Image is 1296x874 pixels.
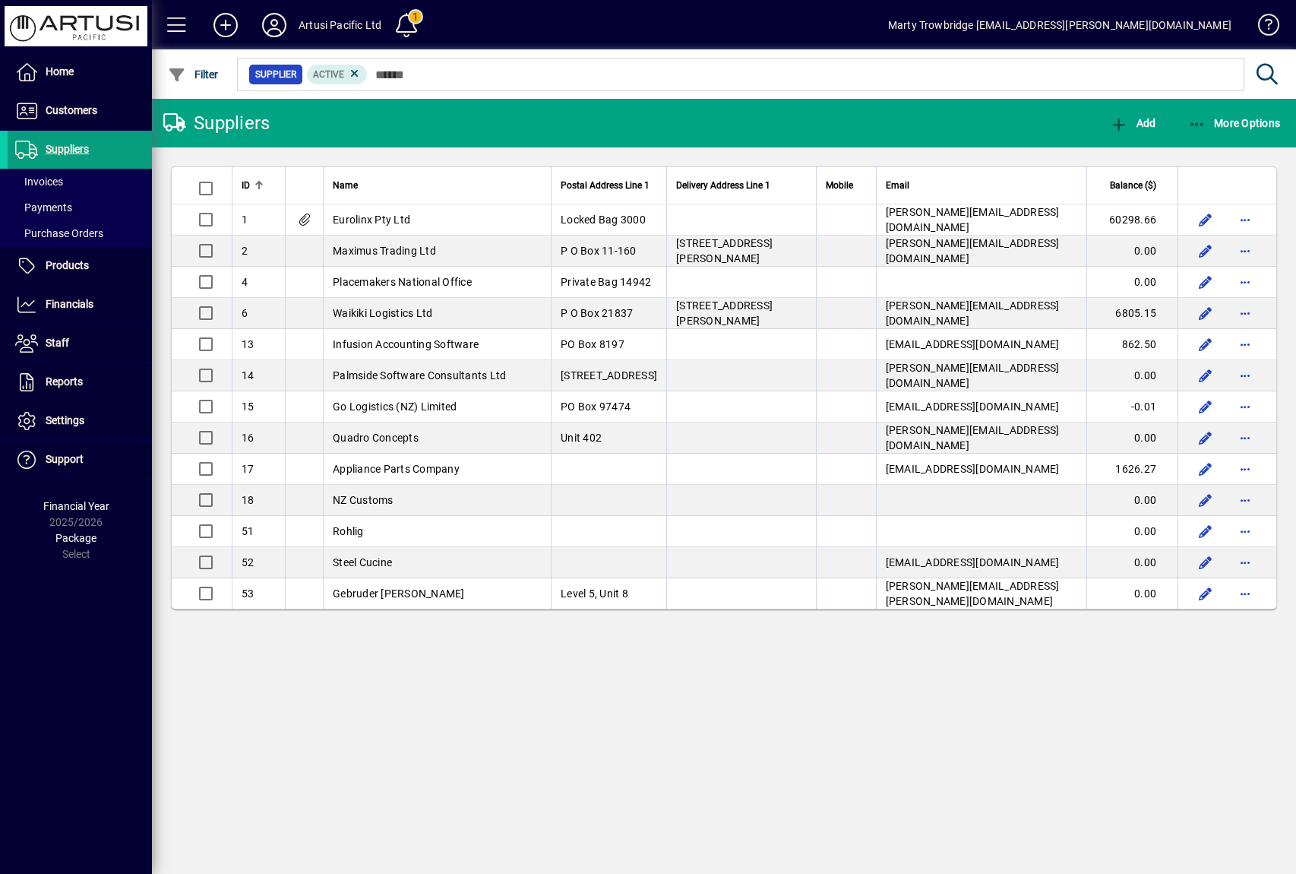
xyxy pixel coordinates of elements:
[1086,423,1177,454] td: 0.00
[46,143,89,155] span: Suppliers
[561,401,631,413] span: PO Box 97474
[561,338,624,350] span: PO Box 8197
[1233,457,1257,481] button: More options
[307,65,368,84] mat-chip: Activation Status: Active
[886,580,1060,607] span: [PERSON_NAME][EMAIL_ADDRESS][PERSON_NAME][DOMAIN_NAME]
[333,245,436,257] span: Maximus Trading Ltd
[1193,239,1218,263] button: Edit
[333,525,364,537] span: Rohlig
[561,587,628,600] span: Level 5, Unit 8
[1193,426,1218,450] button: Edit
[163,111,270,135] div: Suppliers
[1233,581,1257,606] button: More options
[1193,581,1218,606] button: Edit
[201,11,250,39] button: Add
[46,65,74,78] span: Home
[1233,363,1257,388] button: More options
[561,214,646,226] span: Locked Bag 3000
[1233,426,1257,450] button: More options
[242,276,248,288] span: 4
[242,245,248,257] span: 2
[46,259,89,271] span: Products
[561,369,657,382] span: [STREET_ADDRESS]
[1086,360,1177,391] td: 0.00
[15,201,72,214] span: Payments
[46,104,97,116] span: Customers
[333,177,542,194] div: Name
[1086,267,1177,298] td: 0.00
[1233,519,1257,543] button: More options
[333,369,506,382] span: Palmside Software Consultants Ltd
[43,500,109,512] span: Financial Year
[1193,270,1218,294] button: Edit
[1233,239,1257,263] button: More options
[333,338,479,350] span: Infusion Accounting Software
[886,424,1060,451] span: [PERSON_NAME][EMAIL_ADDRESS][DOMAIN_NAME]
[886,463,1060,475] span: [EMAIL_ADDRESS][DOMAIN_NAME]
[1086,578,1177,609] td: 0.00
[8,286,152,324] a: Financials
[242,432,254,444] span: 16
[46,375,83,388] span: Reports
[8,53,152,91] a: Home
[886,362,1060,389] span: [PERSON_NAME][EMAIL_ADDRESS][DOMAIN_NAME]
[8,195,152,220] a: Payments
[886,177,909,194] span: Email
[1193,457,1218,481] button: Edit
[1193,363,1218,388] button: Edit
[242,369,254,382] span: 14
[55,532,96,544] span: Package
[333,177,358,194] span: Name
[826,177,853,194] span: Mobile
[242,494,254,506] span: 18
[46,414,84,426] span: Settings
[242,307,248,319] span: 6
[46,298,93,310] span: Financials
[1233,488,1257,512] button: More options
[1110,177,1156,194] span: Balance ($)
[1193,519,1218,543] button: Edit
[561,276,651,288] span: Private Bag 14942
[333,276,472,288] span: Placemakers National Office
[1233,394,1257,419] button: More options
[1086,547,1177,578] td: 0.00
[242,177,276,194] div: ID
[1086,236,1177,267] td: 0.00
[1193,301,1218,325] button: Edit
[1096,177,1170,194] div: Balance ($)
[676,237,773,264] span: [STREET_ADDRESS][PERSON_NAME]
[333,463,460,475] span: Appliance Parts Company
[15,176,63,188] span: Invoices
[561,432,602,444] span: Unit 402
[561,177,650,194] span: Postal Address Line 1
[1106,109,1159,137] button: Add
[1247,3,1277,52] a: Knowledge Base
[242,177,250,194] span: ID
[46,337,69,349] span: Staff
[1233,301,1257,325] button: More options
[1193,207,1218,232] button: Edit
[242,214,248,226] span: 1
[46,453,84,465] span: Support
[886,299,1060,327] span: [PERSON_NAME][EMAIL_ADDRESS][DOMAIN_NAME]
[242,463,254,475] span: 17
[1110,117,1155,129] span: Add
[886,556,1060,568] span: [EMAIL_ADDRESS][DOMAIN_NAME]
[676,177,770,194] span: Delivery Address Line 1
[886,338,1060,350] span: [EMAIL_ADDRESS][DOMAIN_NAME]
[8,402,152,440] a: Settings
[8,441,152,479] a: Support
[164,61,223,88] button: Filter
[1188,117,1281,129] span: More Options
[8,363,152,401] a: Reports
[1233,332,1257,356] button: More options
[1193,394,1218,419] button: Edit
[561,307,633,319] span: P O Box 21837
[333,587,465,600] span: Gebruder [PERSON_NAME]
[886,206,1060,233] span: [PERSON_NAME][EMAIL_ADDRESS][DOMAIN_NAME]
[8,92,152,130] a: Customers
[886,237,1060,264] span: [PERSON_NAME][EMAIL_ADDRESS][DOMAIN_NAME]
[1193,488,1218,512] button: Edit
[888,13,1231,37] div: Marty Trowbridge [EMAIL_ADDRESS][PERSON_NAME][DOMAIN_NAME]
[333,401,457,413] span: Go Logistics (NZ) Limited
